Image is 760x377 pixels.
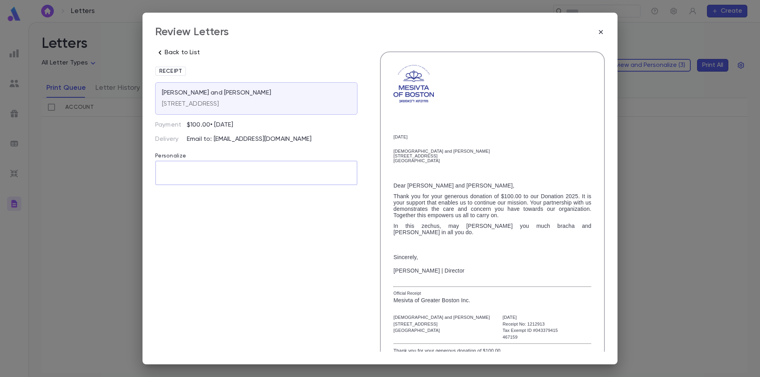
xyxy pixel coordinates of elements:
[393,267,464,274] span: [PERSON_NAME] | Director
[393,290,591,296] div: Official Receipt
[155,143,357,161] p: Personalize
[393,135,591,139] div: [DATE]
[162,89,271,97] p: [PERSON_NAME] and [PERSON_NAME]
[393,149,591,153] div: [DEMOGRAPHIC_DATA] and [PERSON_NAME]
[393,321,490,328] div: [STREET_ADDRESS]
[503,314,558,321] div: [DATE]
[155,25,229,39] div: Review Letters
[393,193,591,218] span: Thank you for your generous donation of $100.00 to our Donation 2025. It is your support that ena...
[156,68,185,74] span: Receipt
[503,334,558,341] div: 467159
[393,223,591,235] span: In this zechus, may [PERSON_NAME] you much bracha and [PERSON_NAME] in all you do.
[503,327,558,334] div: Tax Exempt ID #043379415
[149,45,206,60] button: Back to List
[187,121,233,129] p: $100.00 • [DATE]
[162,100,219,108] p: [STREET_ADDRESS]
[155,121,187,129] p: Payment
[393,254,418,260] span: Sincerely,
[393,327,490,334] div: [GEOGRAPHIC_DATA]
[187,135,357,143] p: Email to: [EMAIL_ADDRESS][DOMAIN_NAME]
[393,65,434,103] img: Mesivta of Boston Logo Blue.png
[393,296,591,305] div: Mesivta of Greater Boston Inc.
[393,158,591,163] div: [GEOGRAPHIC_DATA]
[393,347,591,354] div: Thank you for your generous donation of $100.00
[393,153,591,158] div: [STREET_ADDRESS]
[165,49,200,57] p: Back to List
[155,135,187,143] p: Delivery
[393,314,490,321] div: [DEMOGRAPHIC_DATA] and [PERSON_NAME]
[393,182,514,189] span: Dear [PERSON_NAME] and [PERSON_NAME],
[503,321,558,328] div: Receipt No: 1212913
